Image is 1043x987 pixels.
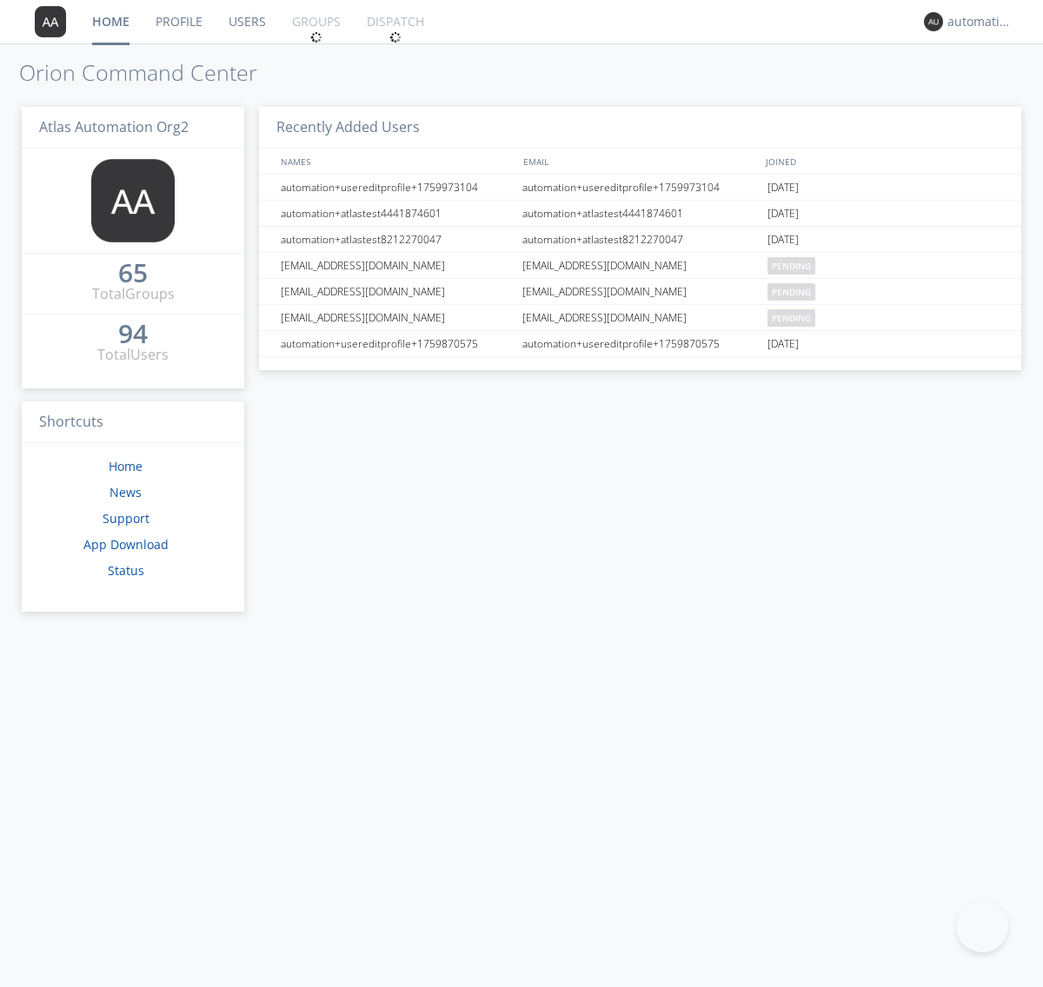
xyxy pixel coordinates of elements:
a: 65 [118,264,148,284]
span: pending [767,283,815,301]
div: [EMAIL_ADDRESS][DOMAIN_NAME] [518,253,763,278]
span: pending [767,257,815,275]
a: 94 [118,325,148,345]
span: Atlas Automation Org2 [39,117,189,136]
span: pending [767,309,815,327]
div: [EMAIL_ADDRESS][DOMAIN_NAME] [276,279,517,304]
div: [EMAIL_ADDRESS][DOMAIN_NAME] [276,253,517,278]
a: Support [103,510,149,527]
div: EMAIL [519,149,761,174]
div: automation+atlastest8212270047 [518,227,763,252]
h3: Recently Added Users [259,107,1021,149]
div: automation+atlastest4441874601 [518,201,763,226]
a: automation+usereditprofile+1759870575automation+usereditprofile+1759870575[DATE] [259,331,1021,357]
div: automation+usereditprofile+1759870575 [518,331,763,356]
div: [EMAIL_ADDRESS][DOMAIN_NAME] [518,279,763,304]
span: [DATE] [767,227,799,253]
a: App Download [83,536,169,553]
div: automation+atlas0011+org2 [947,13,1013,30]
a: Home [109,458,143,474]
div: 94 [118,325,148,342]
div: automation+usereditprofile+1759973104 [276,175,517,200]
h3: Shortcuts [22,401,244,444]
img: spin.svg [389,31,402,43]
span: [DATE] [767,201,799,227]
img: 373638.png [924,12,943,31]
a: [EMAIL_ADDRESS][DOMAIN_NAME][EMAIL_ADDRESS][DOMAIN_NAME]pending [259,253,1021,279]
img: 373638.png [35,6,66,37]
div: automation+usereditprofile+1759870575 [276,331,517,356]
a: News [110,484,142,500]
div: [EMAIL_ADDRESS][DOMAIN_NAME] [518,305,763,330]
span: [DATE] [767,175,799,201]
div: 65 [118,264,148,282]
div: [EMAIL_ADDRESS][DOMAIN_NAME] [276,305,517,330]
a: automation+usereditprofile+1759973104automation+usereditprofile+1759973104[DATE] [259,175,1021,201]
div: automation+usereditprofile+1759973104 [518,175,763,200]
a: Status [108,562,144,579]
img: spin.svg [310,31,322,43]
div: NAMES [276,149,515,174]
div: automation+atlastest8212270047 [276,227,517,252]
div: Total Groups [92,284,175,304]
a: [EMAIL_ADDRESS][DOMAIN_NAME][EMAIL_ADDRESS][DOMAIN_NAME]pending [259,279,1021,305]
img: 373638.png [91,159,175,242]
a: automation+atlastest8212270047automation+atlastest8212270047[DATE] [259,227,1021,253]
iframe: Toggle Customer Support [956,900,1008,952]
div: Total Users [97,345,169,365]
a: automation+atlastest4441874601automation+atlastest4441874601[DATE] [259,201,1021,227]
div: JOINED [761,149,1005,174]
span: [DATE] [767,331,799,357]
div: automation+atlastest4441874601 [276,201,517,226]
a: [EMAIL_ADDRESS][DOMAIN_NAME][EMAIL_ADDRESS][DOMAIN_NAME]pending [259,305,1021,331]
